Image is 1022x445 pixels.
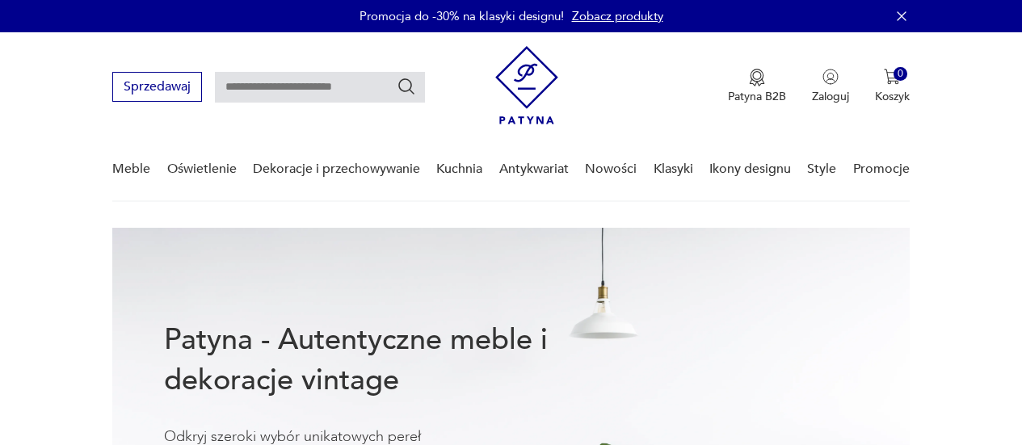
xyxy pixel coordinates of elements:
[164,320,594,401] h1: Patyna - Autentyczne meble i dekoracje vintage
[499,138,569,200] a: Antykwariat
[807,138,836,200] a: Style
[822,69,839,85] img: Ikonka użytkownika
[709,138,791,200] a: Ikony designu
[853,138,910,200] a: Promocje
[572,8,663,24] a: Zobacz produkty
[728,69,786,104] a: Ikona medaluPatyna B2B
[812,69,849,104] button: Zaloguj
[495,46,558,124] img: Patyna - sklep z meblami i dekoracjami vintage
[167,138,237,200] a: Oświetlenie
[397,77,416,96] button: Szukaj
[728,69,786,104] button: Patyna B2B
[112,72,202,102] button: Sprzedawaj
[749,69,765,86] img: Ikona medalu
[436,138,482,200] a: Kuchnia
[253,138,420,200] a: Dekoracje i przechowywanie
[585,138,637,200] a: Nowości
[654,138,693,200] a: Klasyki
[812,89,849,104] p: Zaloguj
[875,69,910,104] button: 0Koszyk
[884,69,900,85] img: Ikona koszyka
[875,89,910,104] p: Koszyk
[894,67,907,81] div: 0
[112,82,202,94] a: Sprzedawaj
[360,8,564,24] p: Promocja do -30% na klasyki designu!
[112,138,150,200] a: Meble
[728,89,786,104] p: Patyna B2B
